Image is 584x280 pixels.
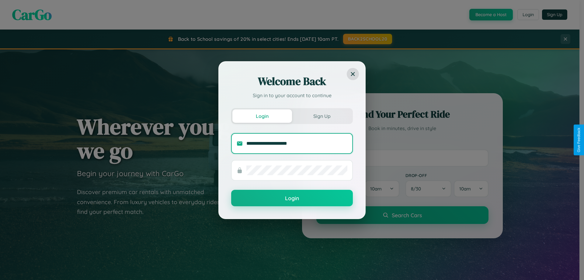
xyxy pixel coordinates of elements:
[231,190,353,206] button: Login
[232,109,292,123] button: Login
[231,74,353,89] h2: Welcome Back
[231,92,353,99] p: Sign in to your account to continue
[577,128,581,152] div: Give Feedback
[292,109,352,123] button: Sign Up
